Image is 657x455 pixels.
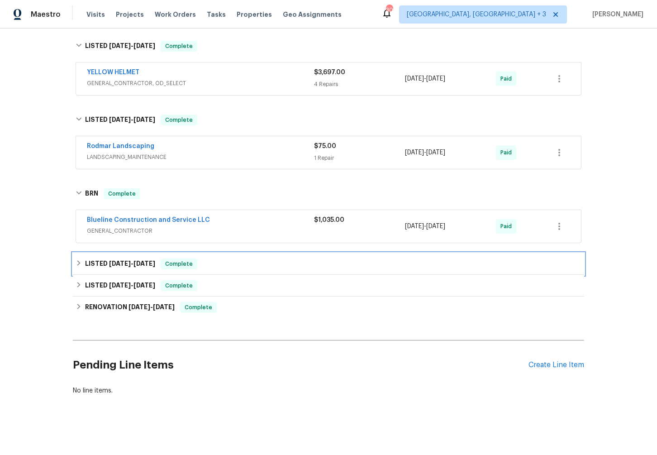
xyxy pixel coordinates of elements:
span: [DATE] [109,116,131,123]
span: Complete [162,115,196,125]
span: Projects [116,10,144,19]
span: Paid [500,148,515,157]
span: - [129,304,175,310]
span: Properties [237,10,272,19]
span: Complete [105,189,139,198]
div: LISTED [DATE]-[DATE]Complete [73,253,584,275]
span: [DATE] [405,149,424,156]
span: Complete [181,303,216,312]
span: [DATE] [109,43,131,49]
span: [DATE] [133,116,155,123]
span: GENERAL_CONTRACTOR [87,226,314,235]
span: Geo Assignments [283,10,342,19]
span: - [109,116,155,123]
div: 30 [386,5,392,14]
h6: LISTED [85,41,155,52]
div: 1 Repair [314,153,405,163]
span: - [109,260,155,267]
span: - [405,148,445,157]
span: [DATE] [133,282,155,288]
h6: LISTED [85,115,155,125]
span: Maestro [31,10,61,19]
span: [DATE] [133,43,155,49]
span: Visits [86,10,105,19]
div: LISTED [DATE]-[DATE]Complete [73,105,584,134]
span: GENERAL_CONTRACTOR, OD_SELECT [87,79,314,88]
a: Rodmar Landscaping [87,143,154,149]
span: [DATE] [153,304,175,310]
span: Paid [500,74,515,83]
span: Complete [162,42,196,51]
div: LISTED [DATE]-[DATE]Complete [73,275,584,297]
span: $1,035.00 [314,217,344,223]
span: [PERSON_NAME] [589,10,643,19]
div: BRN Complete [73,179,584,208]
span: [DATE] [405,76,424,82]
span: - [109,43,155,49]
span: Work Orders [155,10,196,19]
span: [DATE] [109,282,131,288]
span: [DATE] [426,76,445,82]
span: [GEOGRAPHIC_DATA], [GEOGRAPHIC_DATA] + 3 [407,10,546,19]
span: $75.00 [314,143,336,149]
span: Paid [500,222,515,231]
span: [DATE] [129,304,150,310]
a: YELLOW HELMET [87,69,139,76]
span: - [109,282,155,288]
h2: Pending Line Items [73,344,528,386]
h6: BRN [85,188,98,199]
span: Tasks [207,11,226,18]
span: [DATE] [133,260,155,267]
div: RENOVATION [DATE]-[DATE]Complete [73,297,584,318]
h6: LISTED [85,280,155,291]
div: LISTED [DATE]-[DATE]Complete [73,32,584,61]
span: - [405,74,445,83]
a: Blueline Construction and Service LLC [87,217,210,223]
div: No line items. [73,386,584,395]
span: Complete [162,259,196,268]
span: - [405,222,445,231]
span: [DATE] [405,223,424,230]
h6: LISTED [85,259,155,269]
span: [DATE] [426,149,445,156]
span: [DATE] [426,223,445,230]
div: Create Line Item [528,361,584,369]
div: 4 Repairs [314,80,405,89]
span: $3,697.00 [314,69,345,76]
h6: RENOVATION [85,302,175,313]
span: Complete [162,281,196,290]
span: LANDSCAPING_MAINTENANCE [87,153,314,162]
span: [DATE] [109,260,131,267]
